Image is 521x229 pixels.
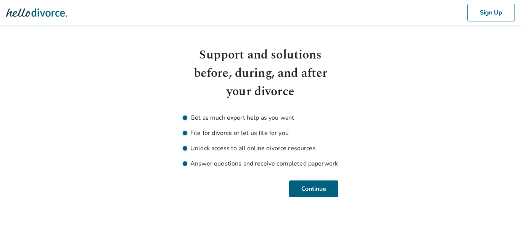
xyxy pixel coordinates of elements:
li: Answer questions and receive completed paperwork [183,159,338,168]
img: Hello Divorce Logo [6,5,67,20]
h1: Support and solutions before, during, and after your divorce [183,46,338,101]
li: Get as much expert help as you want [183,113,338,122]
button: Continue [289,180,338,197]
li: Unlock access to all online divorce resources [183,144,338,153]
li: File for divorce or let us file for you [183,128,338,138]
button: Sign Up [467,4,515,21]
